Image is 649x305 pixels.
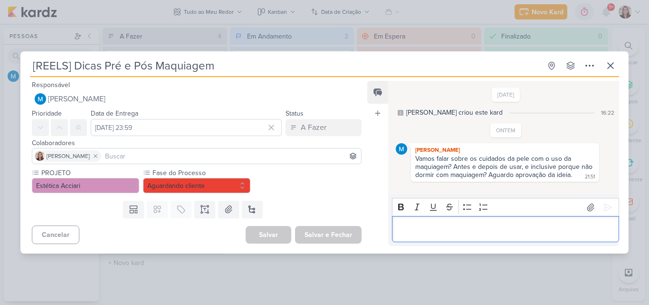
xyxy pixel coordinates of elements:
[30,57,541,74] input: Kard Sem Título
[47,152,90,160] span: [PERSON_NAME]
[32,226,79,244] button: Cancelar
[48,93,105,105] span: [PERSON_NAME]
[286,109,304,118] label: Status
[40,168,139,178] label: PROJETO
[601,108,614,117] div: 16:22
[32,81,70,89] label: Responsável
[392,216,619,242] div: Editor editing area: main
[35,151,45,161] img: Tatiane Acciari
[413,145,597,155] div: [PERSON_NAME]
[585,173,595,181] div: 21:51
[392,198,619,216] div: Editor toolbar
[143,178,250,193] button: Aguardando cliente
[35,93,46,105] img: MARIANA MIRANDA
[91,119,282,136] input: Select a date
[152,168,250,178] label: Fase do Processo
[32,138,362,148] div: Colaboradores
[32,109,62,118] label: Prioridade
[301,122,326,133] div: A Fazer
[415,155,594,179] div: Vamos falar sobre os cuidados da pele com o uso da maquiagem? Antes e depois de usar, e inclusive...
[406,108,503,118] div: [PERSON_NAME] criou este kard
[103,150,359,162] input: Buscar
[32,178,139,193] button: Estética Acciari
[396,143,407,155] img: MARIANA MIRANDA
[91,109,138,118] label: Data de Entrega
[286,119,362,136] button: A Fazer
[32,90,362,108] button: [PERSON_NAME]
